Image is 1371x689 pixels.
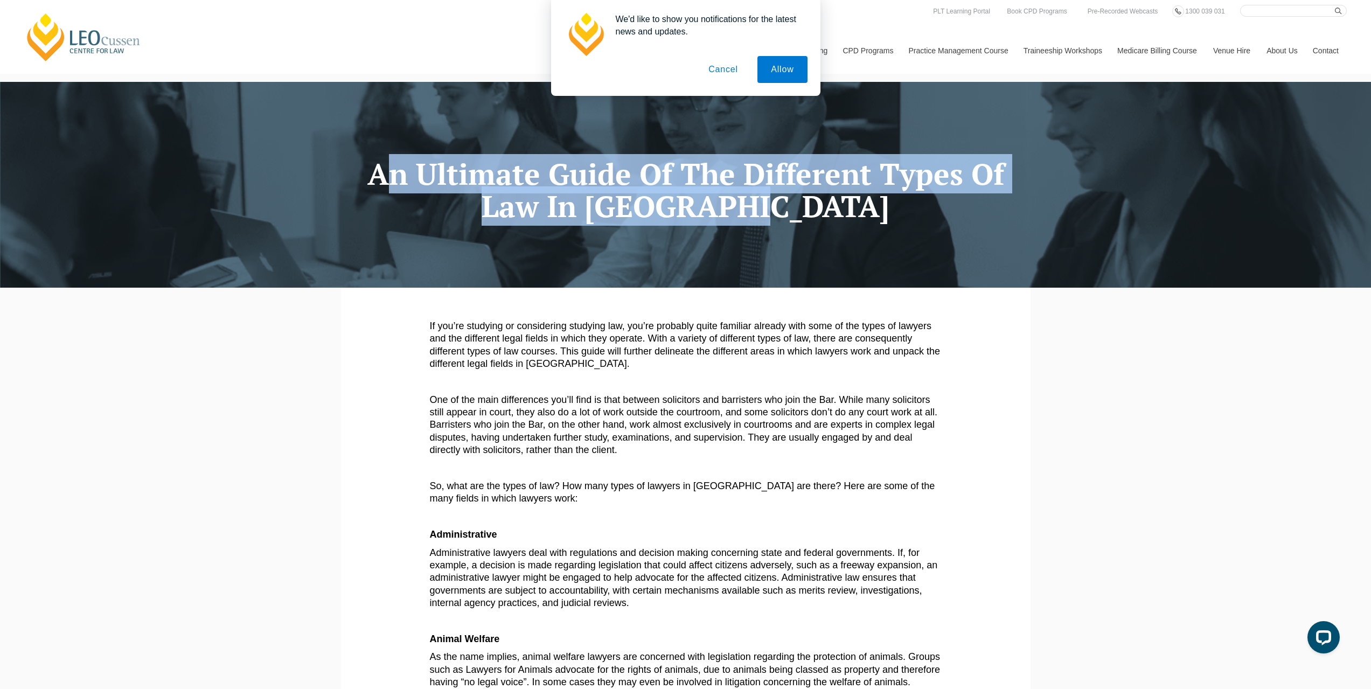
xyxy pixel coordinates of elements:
span: So, what are the types of law? How many types of lawyers in [GEOGRAPHIC_DATA] are there? Here are... [430,481,935,504]
div: We'd like to show you notifications for the latest news and updates. [607,13,808,38]
span: If you’re studying or considering studying law, you’re probably quite familiar already with some ... [430,321,941,369]
b: Administrative [430,529,497,540]
span: Administrative lawyers deal with regulations and decision making concerning state and federal gov... [430,547,938,609]
img: notification icon [564,13,607,56]
b: Animal Welfare [430,634,500,644]
span: As the name implies, animal welfare lawyers are concerned with legislation regarding the protecti... [430,651,941,687]
h1: An Ultimate Guide Of The Different Types Of Law In [GEOGRAPHIC_DATA] [349,158,1022,223]
span: One of the main differences you’ll find is that between solicitors and barristers who join the Ba... [430,394,940,456]
iframe: LiveChat chat widget [1299,617,1344,662]
button: Cancel [695,56,751,83]
button: Allow [757,56,807,83]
